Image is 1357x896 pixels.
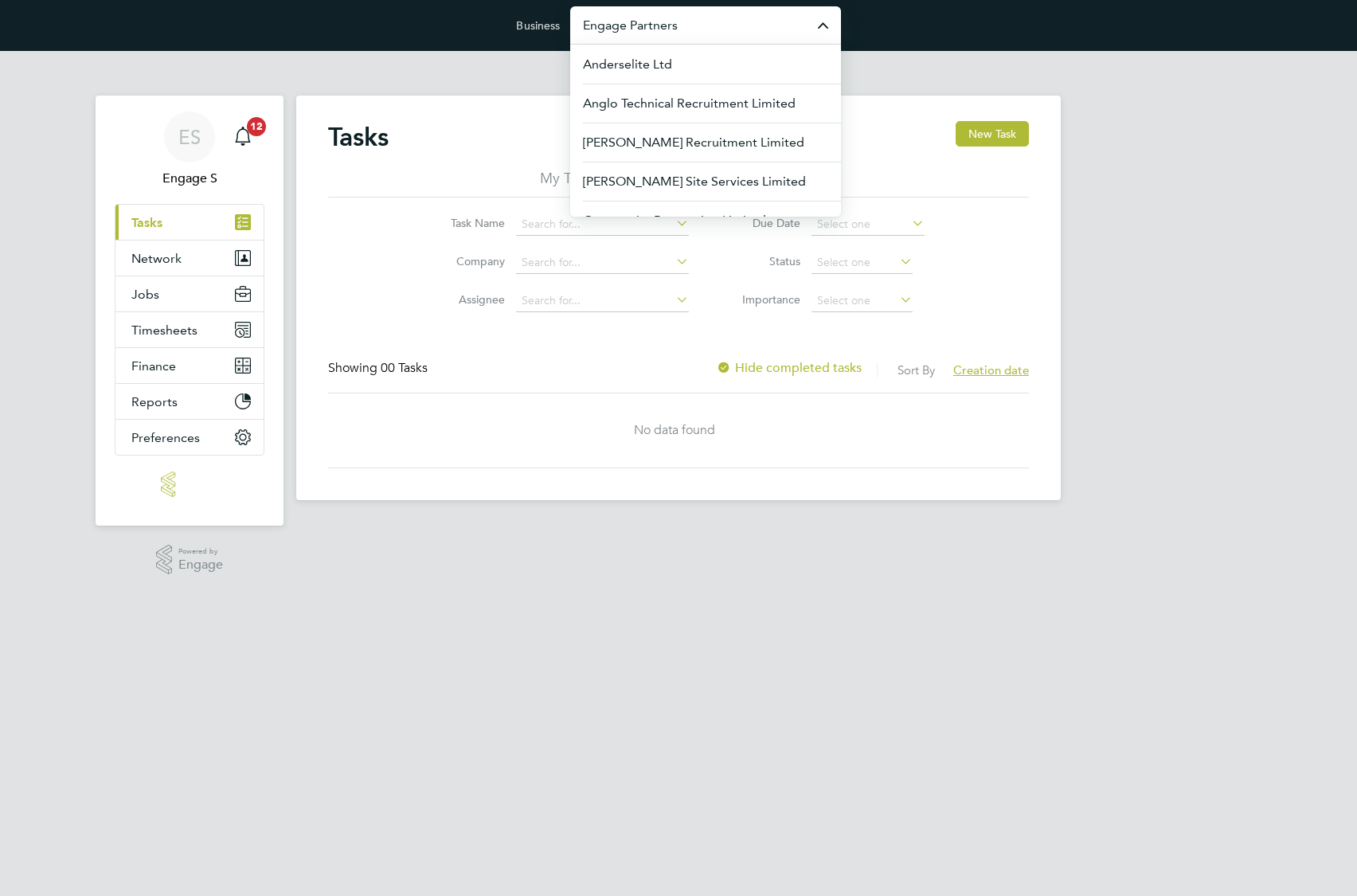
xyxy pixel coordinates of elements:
span: Jobs [131,287,159,302]
span: Creation date [953,362,1029,378]
label: Importance [729,292,800,307]
li: My Tasks [540,169,597,198]
nav: Main navigation [96,96,284,526]
span: [PERSON_NAME] Recruitment Limited [583,133,804,152]
span: Network [131,251,182,266]
span: 00 Tasks [381,360,428,376]
span: Anglo Technical Recruitment Limited [583,94,796,113]
input: Select one [811,290,913,312]
button: Network [115,241,264,276]
span: Engage [178,558,223,572]
span: Anderselite Ltd [583,55,672,74]
div: No data found [328,422,1021,439]
label: Status [729,254,800,268]
span: Community Resourcing Limited [583,211,766,230]
a: ESEngage S [115,112,264,188]
a: Go to home page [115,471,264,497]
label: Sort By [897,362,935,378]
a: 12 [227,112,259,162]
img: engage-logo-retina.png [161,471,218,497]
div: Showing [328,360,431,377]
button: Finance [115,348,264,383]
span: [PERSON_NAME] Site Services Limited [583,172,806,191]
span: Preferences [131,430,200,445]
label: Hide completed tasks [716,360,862,376]
span: Reports [131,394,178,409]
a: Powered byEngage [156,545,224,575]
button: Timesheets [115,312,264,347]
span: Tasks [131,215,162,230]
button: Reports [115,384,264,419]
input: Search for... [516,213,689,236]
label: Assignee [433,292,505,307]
input: Search for... [516,290,689,312]
h2: Tasks [328,121,389,153]
label: Due Date [729,216,800,230]
label: Business [516,18,560,33]
input: Select one [811,252,913,274]
span: Timesheets [131,323,197,338]
span: Finance [131,358,176,374]
label: Company [433,254,505,268]
button: New Task [956,121,1029,147]
input: Search for... [516,252,689,274]
span: Powered by [178,545,223,558]
a: Tasks [115,205,264,240]
button: Preferences [115,420,264,455]
span: 12 [247,117,266,136]
span: Engage S [115,169,264,188]
input: Select one [811,213,925,236]
span: ES [178,127,201,147]
button: Jobs [115,276,264,311]
label: Task Name [433,216,505,230]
